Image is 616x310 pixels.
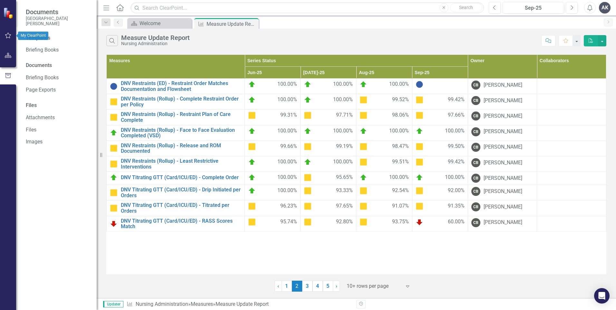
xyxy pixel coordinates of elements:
a: Images [26,138,90,146]
span: 100.00% [333,127,353,135]
span: 95.74% [280,218,297,226]
td: Double-Click to Edit Right Click for Context Menu [107,125,245,140]
span: 100.00% [277,127,297,135]
img: Caution [248,218,256,226]
div: AK [599,2,611,14]
img: Caution [416,202,423,210]
img: Caution [110,204,118,212]
span: 100.00% [389,81,409,88]
td: Double-Click to Edit Right Click for Context Menu [107,216,245,231]
img: On Target [110,129,118,137]
span: 92.54% [392,187,409,195]
div: My ClearPoint [18,32,48,40]
img: No Information [416,81,423,88]
img: Caution [416,143,423,150]
img: On Target [110,174,118,181]
img: Caution [248,202,256,210]
div: [PERSON_NAME] [484,188,522,195]
span: Documents [26,8,90,16]
span: 100.00% [333,158,353,166]
img: On Target [360,174,367,181]
span: 100.00% [445,174,465,181]
span: 100.00% [277,81,297,88]
img: Caution [360,218,367,226]
img: Caution [110,113,118,121]
a: DNV Restraints (ED) - Restraint Order Matches Documentation and Flowsheet [121,81,241,92]
span: 98.47% [392,143,409,150]
div: CB [471,218,480,227]
img: Caution [360,111,367,119]
div: CB [471,202,480,211]
td: Double-Click to Edit Right Click for Context Menu [107,79,245,94]
img: Caution [304,218,312,226]
td: Double-Click to Edit Right Click for Context Menu [107,110,245,125]
img: Caution [248,143,256,150]
td: Double-Click to Edit Right Click for Context Menu [107,140,245,156]
div: Files [26,102,90,109]
span: 100.00% [333,96,353,104]
div: CB [471,158,480,167]
div: [PERSON_NAME] [484,112,522,120]
a: DNV Restraints (Rollup) - Face to Face Evaluation Completed (VSD) [121,127,241,139]
img: On Target [304,96,312,104]
img: On Target [248,81,256,88]
img: Caution [304,174,312,181]
div: CB [471,111,480,121]
span: 100.00% [277,174,297,181]
div: [PERSON_NAME] [484,203,522,211]
span: 99.51% [392,158,409,166]
td: Double-Click to Edit Right Click for Context Menu [107,94,245,110]
span: 91.35% [448,202,465,210]
div: [PERSON_NAME] [484,82,522,89]
div: Documents [26,62,90,69]
a: Page Exports [26,86,90,94]
a: Attachments [26,114,90,121]
img: ClearPoint Strategy [3,7,14,19]
span: 92.80% [336,218,353,226]
a: 4 [313,281,323,292]
small: [GEOGRAPHIC_DATA][PERSON_NAME] [26,16,90,26]
a: 3 [302,281,313,292]
div: CB [471,174,480,183]
div: CB [471,187,480,196]
img: Caution [248,111,256,119]
td: Double-Click to Edit Right Click for Context Menu [107,200,245,216]
div: Nursing Administration [121,41,190,46]
span: 97.71% [336,111,353,119]
img: On Target [360,81,367,88]
div: CB [471,127,480,136]
img: On Target [304,158,312,166]
span: 99.50% [448,143,465,150]
td: Double-Click to Edit Right Click for Context Menu [107,172,245,185]
div: [PERSON_NAME] [484,159,522,167]
img: No Information [110,82,118,90]
div: [PERSON_NAME] [484,143,522,151]
a: DNV Restraints (Rollup) - Complete Restraint Order per Policy [121,96,241,107]
a: DNV Restraints (Rollup) - Least Restrictive Interventions [121,158,241,170]
div: [PERSON_NAME] [484,219,522,226]
div: Measure Update Report [207,20,257,28]
span: 99.66% [280,143,297,150]
img: On Target [304,81,312,88]
span: 100.00% [277,187,297,195]
img: Caution [360,143,367,150]
span: 99.52% [392,96,409,104]
a: Nursing Administration [136,301,188,307]
img: Caution [360,158,367,166]
td: Double-Click to Edit Right Click for Context Menu [107,156,245,171]
span: 100.00% [389,174,409,181]
div: [PERSON_NAME] [484,175,522,182]
a: DNV Titrating GTT (Card/ICU/ED) - Titrated per Orders [121,202,241,214]
span: 96.23% [280,202,297,210]
a: 1 [282,281,292,292]
div: Measure Update Report [216,301,269,307]
a: DNV Titrating GTT (Card/ICU/ED) - Complete Order [121,175,241,180]
img: Below Plan [416,218,423,226]
a: Briefing Books [26,46,90,54]
a: DNV Restraints (Rollup) - Release and ROM Documented [121,143,241,154]
td: Double-Click to Edit Right Click for Context Menu [107,185,245,200]
a: 5 [323,281,333,292]
button: Sep-25 [503,2,564,14]
span: 97.65% [336,202,353,210]
span: 99.42% [448,158,465,166]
